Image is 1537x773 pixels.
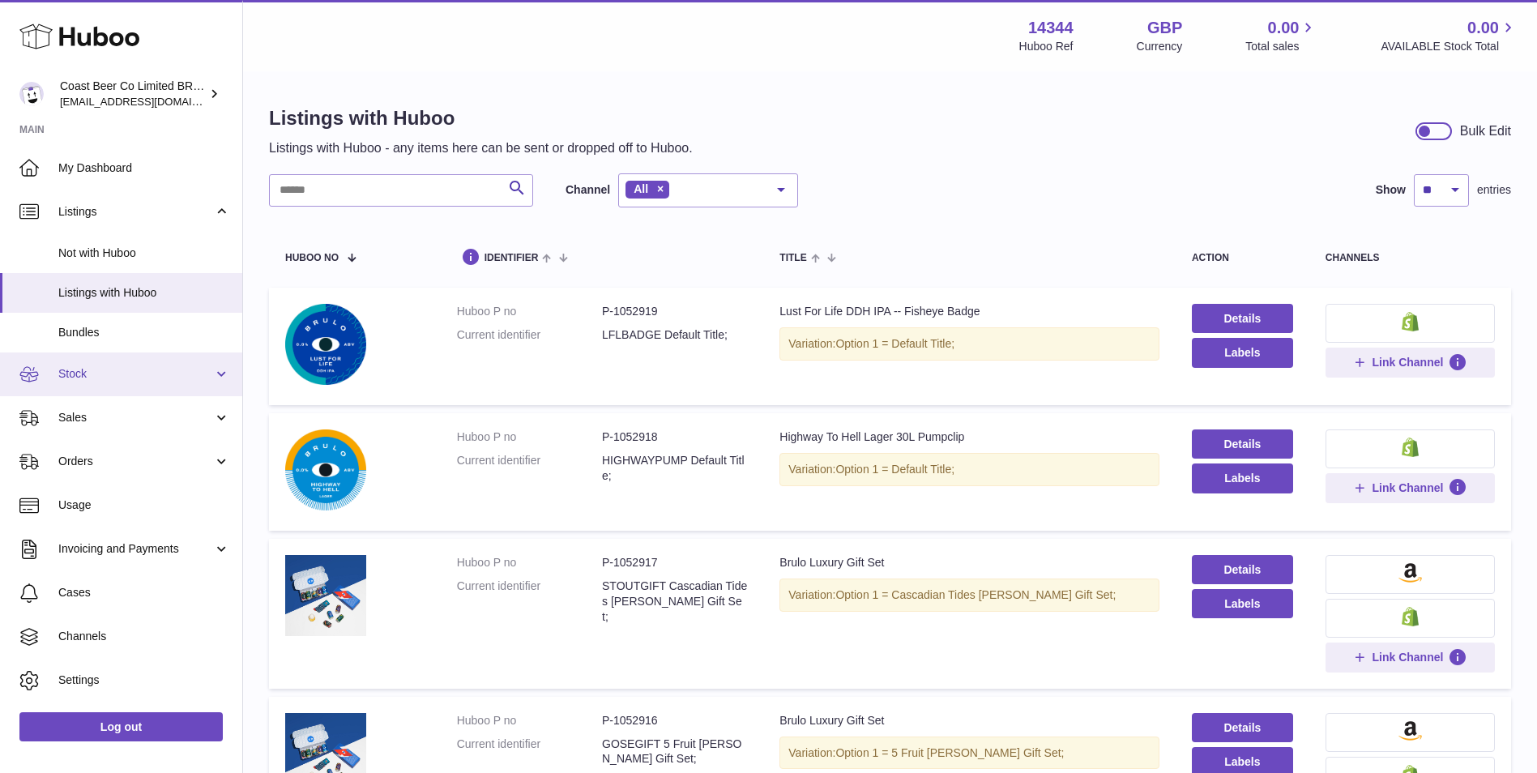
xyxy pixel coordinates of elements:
[457,429,602,445] dt: Huboo P no
[1192,338,1293,367] button: Labels
[1192,589,1293,618] button: Labels
[1326,473,1495,502] button: Link Channel
[1372,480,1443,495] span: Link Channel
[485,253,539,263] span: identifier
[285,304,366,385] img: Lust For Life DDH IPA -- Fisheye Badge
[1381,17,1518,54] a: 0.00 AVAILABLE Stock Total
[58,498,230,513] span: Usage
[602,453,747,484] dd: HIGHWAYPUMP Default Title;
[1192,463,1293,493] button: Labels
[602,429,747,445] dd: P-1052918
[19,712,223,741] a: Log out
[19,82,44,106] img: internalAdmin-14344@internal.huboo.com
[457,327,602,343] dt: Current identifier
[835,463,954,476] span: Option 1 = Default Title;
[457,579,602,625] dt: Current identifier
[1137,39,1183,54] div: Currency
[634,182,648,195] span: All
[602,737,747,767] dd: GOSEGIFT 5 Fruit [PERSON_NAME] Gift Set;
[1402,438,1419,457] img: shopify-small.png
[457,304,602,319] dt: Huboo P no
[457,555,602,570] dt: Huboo P no
[1147,17,1182,39] strong: GBP
[58,366,213,382] span: Stock
[602,327,747,343] dd: LFLBADGE Default Title;
[602,304,747,319] dd: P-1052919
[566,182,610,198] label: Channel
[1019,39,1074,54] div: Huboo Ref
[1402,607,1419,626] img: shopify-small.png
[1192,555,1293,584] a: Details
[1477,182,1511,198] span: entries
[58,285,230,301] span: Listings with Huboo
[58,673,230,688] span: Settings
[58,454,213,469] span: Orders
[1326,348,1495,377] button: Link Channel
[1460,122,1511,140] div: Bulk Edit
[58,160,230,176] span: My Dashboard
[60,95,238,108] span: [EMAIL_ADDRESS][DOMAIN_NAME]
[835,746,1064,759] span: Option 1 = 5 Fruit [PERSON_NAME] Gift Set;
[779,304,1159,319] div: Lust For Life DDH IPA -- Fisheye Badge
[779,713,1159,728] div: Brulo Luxury Gift Set
[1467,17,1499,39] span: 0.00
[1398,721,1422,741] img: amazon-small.png
[602,713,747,728] dd: P-1052916
[1372,650,1443,664] span: Link Channel
[457,713,602,728] dt: Huboo P no
[1376,182,1406,198] label: Show
[1192,253,1293,263] div: action
[1192,713,1293,742] a: Details
[1192,304,1293,333] a: Details
[1372,355,1443,369] span: Link Channel
[457,453,602,484] dt: Current identifier
[1245,17,1317,54] a: 0.00 Total sales
[1268,17,1300,39] span: 0.00
[779,737,1159,770] div: Variation:
[602,579,747,625] dd: STOUTGIFT Cascadian Tides [PERSON_NAME] Gift Set;
[1402,312,1419,331] img: shopify-small.png
[779,253,806,263] span: title
[269,139,693,157] p: Listings with Huboo - any items here can be sent or dropped off to Huboo.
[60,79,206,109] div: Coast Beer Co Limited BRULO
[1028,17,1074,39] strong: 14344
[58,410,213,425] span: Sales
[1326,253,1495,263] div: channels
[1245,39,1317,54] span: Total sales
[58,541,213,557] span: Invoicing and Payments
[285,253,339,263] span: Huboo no
[58,585,230,600] span: Cases
[602,555,747,570] dd: P-1052917
[1381,39,1518,54] span: AVAILABLE Stock Total
[1398,563,1422,583] img: amazon-small.png
[58,204,213,220] span: Listings
[269,105,693,131] h1: Listings with Huboo
[1326,643,1495,672] button: Link Channel
[779,327,1159,361] div: Variation:
[835,588,1116,601] span: Option 1 = Cascadian Tides [PERSON_NAME] Gift Set;
[285,429,366,510] img: Highway To Hell Lager 30L Pumpclip
[285,555,366,636] img: Brulo Luxury Gift Set
[779,429,1159,445] div: Highway To Hell Lager 30L Pumpclip
[58,629,230,644] span: Channels
[835,337,954,350] span: Option 1 = Default Title;
[779,453,1159,486] div: Variation:
[457,737,602,767] dt: Current identifier
[58,246,230,261] span: Not with Huboo
[779,579,1159,612] div: Variation:
[58,325,230,340] span: Bundles
[1192,429,1293,459] a: Details
[779,555,1159,570] div: Brulo Luxury Gift Set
